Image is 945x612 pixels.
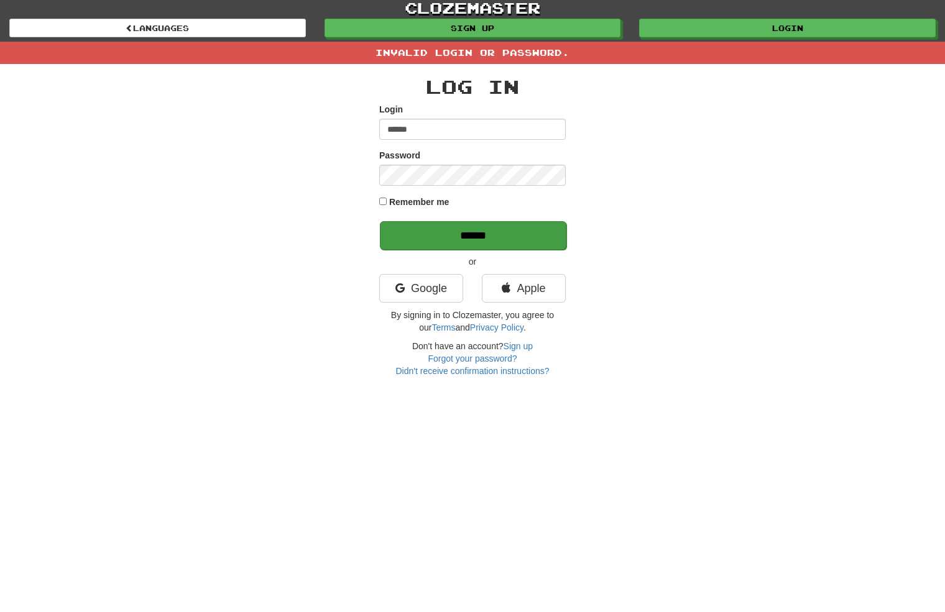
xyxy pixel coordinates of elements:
[431,322,455,332] a: Terms
[379,309,566,334] p: By signing in to Clozemaster, you agree to our and .
[470,322,523,332] a: Privacy Policy
[379,255,566,268] p: or
[639,19,936,37] a: Login
[325,19,621,37] a: Sign up
[379,76,566,97] h2: Log In
[482,274,566,303] a: Apple
[379,103,403,116] label: Login
[9,19,306,37] a: Languages
[379,274,463,303] a: Google
[379,340,566,377] div: Don't have an account?
[395,366,549,376] a: Didn't receive confirmation instructions?
[389,196,449,208] label: Remember me
[379,149,420,162] label: Password
[428,354,517,363] a: Forgot your password?
[504,341,533,351] a: Sign up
